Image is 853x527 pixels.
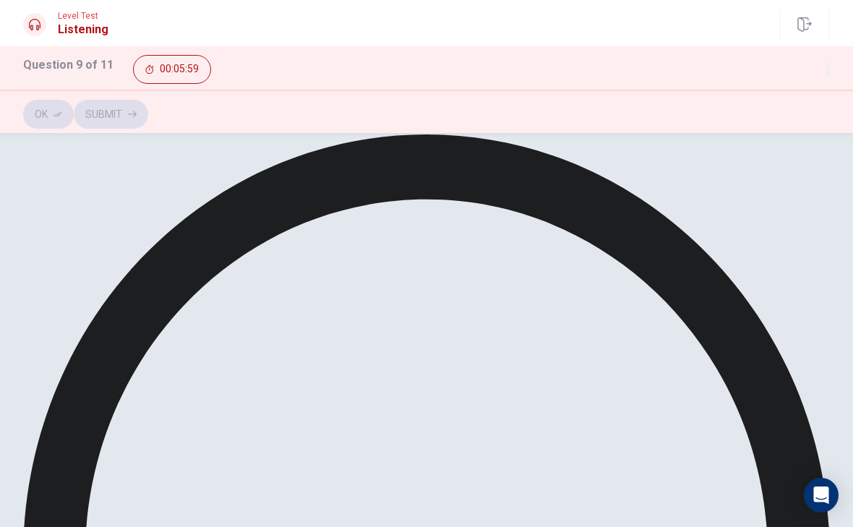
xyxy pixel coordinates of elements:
h1: Listening [58,21,108,38]
button: 00:05:59 [133,55,211,84]
h1: Question 9 of 11 [23,56,116,74]
div: Open Intercom Messenger [804,478,839,513]
span: Level Test [58,11,108,21]
span: 00:05:59 [160,64,199,75]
